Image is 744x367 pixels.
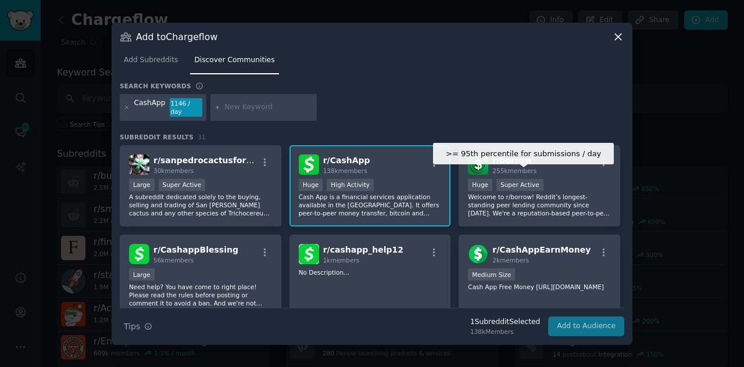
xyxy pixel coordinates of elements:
div: Large [129,179,155,191]
div: Large [129,268,155,280]
img: CashAppEarnMoney [468,244,488,264]
div: Huge [299,179,323,191]
img: borrow [468,154,488,175]
div: Huge [468,179,492,191]
span: 1k members [323,257,360,264]
span: Add Subreddits [124,55,178,66]
span: r/ CashappBlessing [153,245,238,254]
div: 138k Members [470,328,540,336]
img: CashApp [299,154,319,175]
span: r/ borrow [492,156,532,165]
p: Cash App is a financial services application available in the [GEOGRAPHIC_DATA]. It offers peer-t... [299,193,442,217]
p: No Description... [299,268,442,276]
span: 30k members [153,167,194,174]
p: Cash App Free Money [URL][DOMAIN_NAME] [468,283,611,291]
p: Welcome to r/borrow! Reddit’s longest-standing peer lending community since [DATE]. We're a reput... [468,193,611,217]
a: Add Subreddits [120,51,182,75]
div: Medium Size [468,268,515,280]
div: Super Active [159,179,206,191]
span: 31 [198,134,206,141]
span: Subreddit Results [120,133,194,141]
span: Discover Communities [194,55,274,66]
div: Super Active [496,179,543,191]
div: High Activity [327,179,374,191]
img: CashappBlessing [129,244,149,264]
span: 255k members [492,167,536,174]
h3: Search keywords [120,82,191,90]
button: Tips [120,316,156,337]
span: 138k members [323,167,367,174]
h3: Add to Chargeflow [136,31,217,43]
span: 56k members [153,257,194,264]
div: CashApp [134,98,166,117]
a: Discover Communities [190,51,278,75]
span: r/ sanpedrocactusforsale [153,156,265,165]
div: 1146 / day [170,98,202,117]
span: r/ CashApp [323,156,370,165]
img: cashapp_help12 [299,244,319,264]
span: r/ CashAppEarnMoney [492,245,591,254]
p: Need help? You have come to right place! Please read the rules before posting or comment it to av... [129,283,272,307]
span: Tips [124,321,140,333]
p: A subreddit dedicated solely to the buying, selling and trading of San [PERSON_NAME] cactus and a... [129,193,272,217]
span: r/ cashapp_help12 [323,245,403,254]
span: 2k members [492,257,529,264]
div: 1 Subreddit Selected [470,317,540,328]
img: sanpedrocactusforsale [129,154,149,175]
input: New Keyword [224,102,313,113]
